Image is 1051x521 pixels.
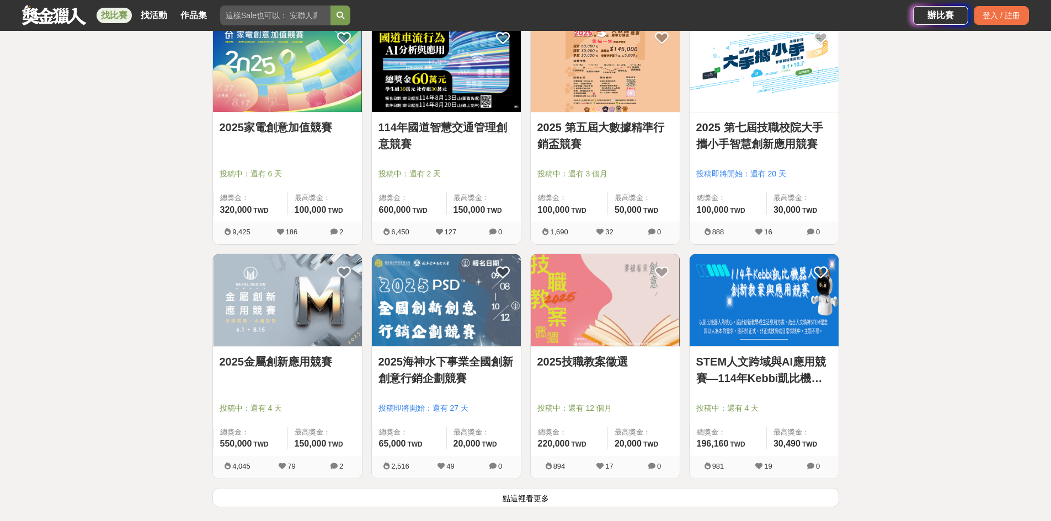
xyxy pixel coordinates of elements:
[531,20,680,112] img: Cover Image
[379,192,440,203] span: 總獎金：
[538,439,570,448] span: 220,000
[690,254,839,346] img: Cover Image
[531,254,680,347] a: Cover Image
[220,6,330,25] input: 這樣Sale也可以： 安聯人壽創意銷售法募集
[253,441,268,448] span: TWD
[212,488,839,507] button: 點這裡看更多
[286,228,298,236] span: 186
[213,254,362,346] img: Cover Image
[643,441,658,448] span: TWD
[690,254,839,347] a: Cover Image
[482,441,497,448] span: TWD
[487,207,502,214] span: TWD
[412,207,427,214] span: TWD
[697,192,760,203] span: 總獎金：
[730,207,745,214] span: TWD
[220,205,252,214] span: 320,000
[97,8,132,23] a: 找比賽
[571,441,586,448] span: TWD
[643,207,658,214] span: TWD
[605,462,613,470] span: 17
[379,427,440,438] span: 總獎金：
[773,427,832,438] span: 最高獎金：
[690,20,839,112] img: Cover Image
[213,254,362,347] a: Cover Image
[339,228,343,236] span: 2
[328,207,343,214] span: TWD
[498,462,502,470] span: 0
[454,205,486,214] span: 150,000
[773,192,832,203] span: 最高獎金：
[538,427,601,438] span: 總獎金：
[454,192,514,203] span: 最高獎金：
[696,353,832,386] a: STEM人文跨域與AI應用競賽—114年Kebbi凱比機器人創新教案與應用競賽
[773,205,801,214] span: 30,000
[378,353,514,386] a: 2025海神水下事業全國創新創意行銷企劃競賽
[339,462,343,470] span: 2
[232,228,250,236] span: 9,425
[220,427,281,438] span: 總獎金：
[697,205,729,214] span: 100,000
[605,228,613,236] span: 32
[773,439,801,448] span: 30,490
[372,20,521,112] img: Cover Image
[372,254,521,347] a: Cover Image
[571,207,586,214] span: TWD
[391,228,409,236] span: 6,450
[454,439,481,448] span: 20,000
[232,462,250,470] span: 4,045
[378,402,514,414] span: 投稿即將開始：還有 27 天
[550,228,568,236] span: 1,690
[446,462,454,470] span: 49
[537,402,673,414] span: 投稿中：還有 12 個月
[537,168,673,180] span: 投稿中：還有 3 個月
[295,192,355,203] span: 最高獎金：
[379,205,411,214] span: 600,000
[615,439,642,448] span: 20,000
[657,228,661,236] span: 0
[913,6,968,25] a: 辦比賽
[372,254,521,346] img: Cover Image
[816,228,820,236] span: 0
[657,462,661,470] span: 0
[537,119,673,152] a: 2025 第五屆大數據精準行銷盃競賽
[538,192,601,203] span: 總獎金：
[712,228,724,236] span: 888
[136,8,172,23] a: 找活動
[696,119,832,152] a: 2025 第七屆技職校院大手攜小手智慧創新應用競賽
[615,192,673,203] span: 最高獎金：
[220,168,355,180] span: 投稿中：還有 6 天
[220,439,252,448] span: 550,000
[696,168,832,180] span: 投稿即將開始：還有 20 天
[407,441,422,448] span: TWD
[553,462,565,470] span: 894
[213,20,362,112] img: Cover Image
[220,353,355,370] a: 2025金屬創新應用競賽
[537,353,673,370] a: 2025技職教案徵選
[974,6,1029,25] div: 登入 / 註冊
[295,439,327,448] span: 150,000
[531,254,680,346] img: Cover Image
[712,462,724,470] span: 981
[220,402,355,414] span: 投稿中：還有 4 天
[295,427,355,438] span: 最高獎金：
[696,402,832,414] span: 投稿中：還有 4 天
[816,462,820,470] span: 0
[295,205,327,214] span: 100,000
[730,441,745,448] span: TWD
[697,427,760,438] span: 總獎金：
[378,168,514,180] span: 投稿中：還有 2 天
[253,207,268,214] span: TWD
[176,8,211,23] a: 作品集
[802,441,817,448] span: TWD
[379,439,406,448] span: 65,000
[498,228,502,236] span: 0
[538,205,570,214] span: 100,000
[378,119,514,152] a: 114年國道智慧交通管理創意競賽
[697,439,729,448] span: 196,160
